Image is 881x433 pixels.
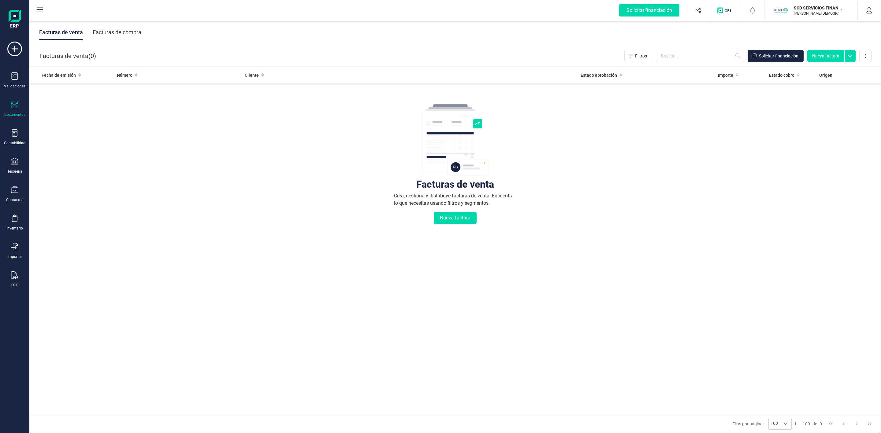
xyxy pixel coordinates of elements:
[9,10,21,29] img: Logo Finanedi
[612,1,687,20] button: Solicitar financiación
[769,418,780,429] span: 100
[4,84,25,89] div: Validaciones
[851,418,863,430] button: Next Page
[717,7,734,13] img: Logo de OPS
[718,72,733,78] span: Importe
[635,53,647,59] span: Filtros
[769,72,794,78] span: Estado cobro
[714,1,737,20] button: Logo de OPS
[656,50,744,62] input: Buscar...
[624,50,652,62] button: Filtros
[4,141,25,145] div: Contabilidad
[619,4,679,17] div: Solicitar financiación
[434,212,477,224] button: Nueva factura
[748,50,804,62] button: Solicitar financiación
[93,24,141,40] div: Facturas de compra
[803,421,810,427] span: 100
[117,72,132,78] span: Número
[794,421,822,427] div: -
[794,421,797,427] span: 1
[772,1,850,20] button: SCSCD SERVICIOS FINANCIEROS SL[PERSON_NAME][DEMOGRAPHIC_DATA][DEMOGRAPHIC_DATA]
[39,50,96,62] div: Facturas de venta ( )
[759,53,798,59] span: Solicitar financiación
[6,197,23,202] div: Contactos
[422,103,489,176] img: img-empty-table.svg
[245,72,259,78] span: Cliente
[42,72,76,78] span: Fecha de emisión
[581,72,617,78] span: Estado aprobación
[794,11,843,16] p: [PERSON_NAME][DEMOGRAPHIC_DATA][DEMOGRAPHIC_DATA]
[864,418,875,430] button: Last Page
[774,4,788,17] img: SC
[812,421,817,427] span: de
[838,418,849,430] button: Previous Page
[794,5,843,11] p: SCD SERVICIOS FINANCIEROS SL
[6,226,23,231] div: Inventario
[394,192,516,207] div: Crea, gestiona y distribuye facturas de venta. Encuentra lo que necesitas usando filtros y segmen...
[825,418,837,430] button: First Page
[732,418,792,430] div: Filas por página:
[39,24,83,40] div: Facturas de venta
[416,181,494,187] div: Facturas de venta
[819,72,832,78] span: Origen
[4,112,25,117] div: Documentos
[8,254,22,259] div: Importar
[820,421,822,427] span: 0
[11,283,18,288] div: OCR
[91,52,94,60] span: 0
[807,50,844,62] button: Nueva factura
[7,169,22,174] div: Tesorería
